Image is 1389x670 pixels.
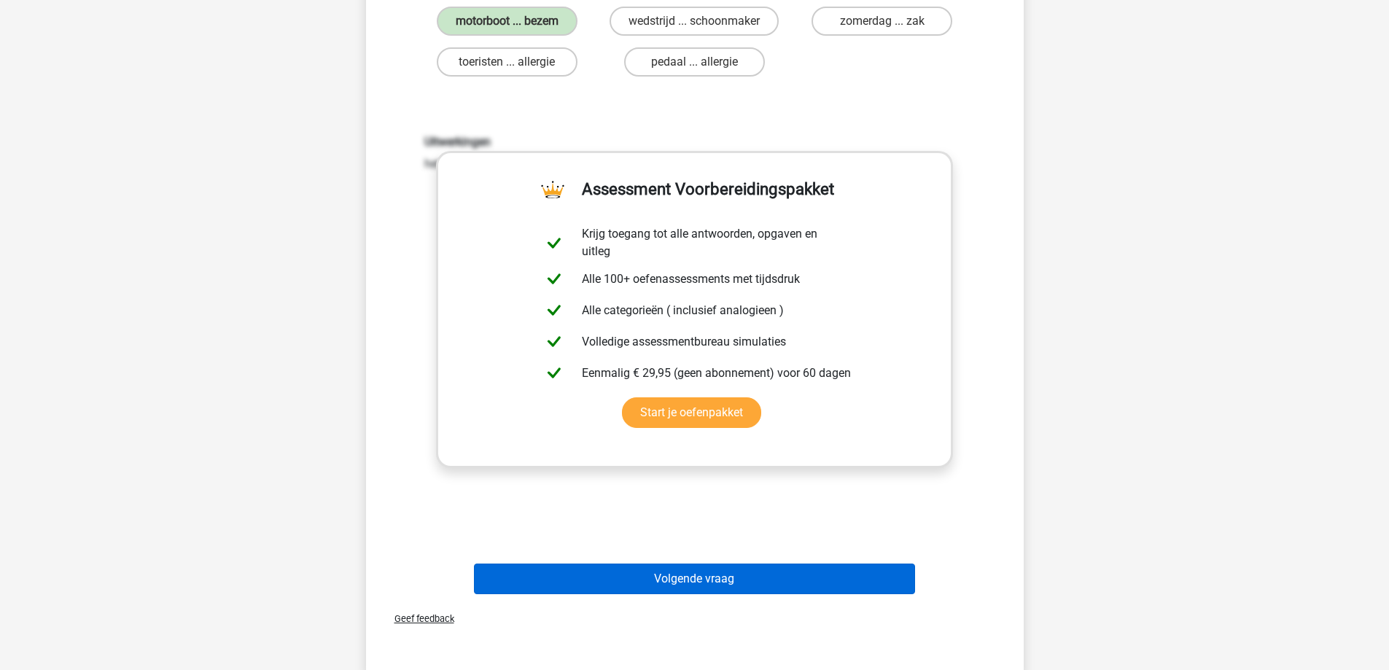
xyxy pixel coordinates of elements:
[474,564,915,594] button: Volgende vraag
[624,47,765,77] label: pedaal ... allergie
[610,7,779,36] label: wedstrijd ... schoonmaker
[413,135,976,172] div: het rechterdeel is de spierkracht versie, het linkerdeel de automatische versie.
[424,135,965,149] h6: Uitwerkingen
[437,7,577,36] label: motorboot ... bezem
[812,7,952,36] label: zomerdag ... zak
[437,47,577,77] label: toeristen ... allergie
[383,613,454,624] span: Geef feedback
[622,397,761,428] a: Start je oefenpakket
